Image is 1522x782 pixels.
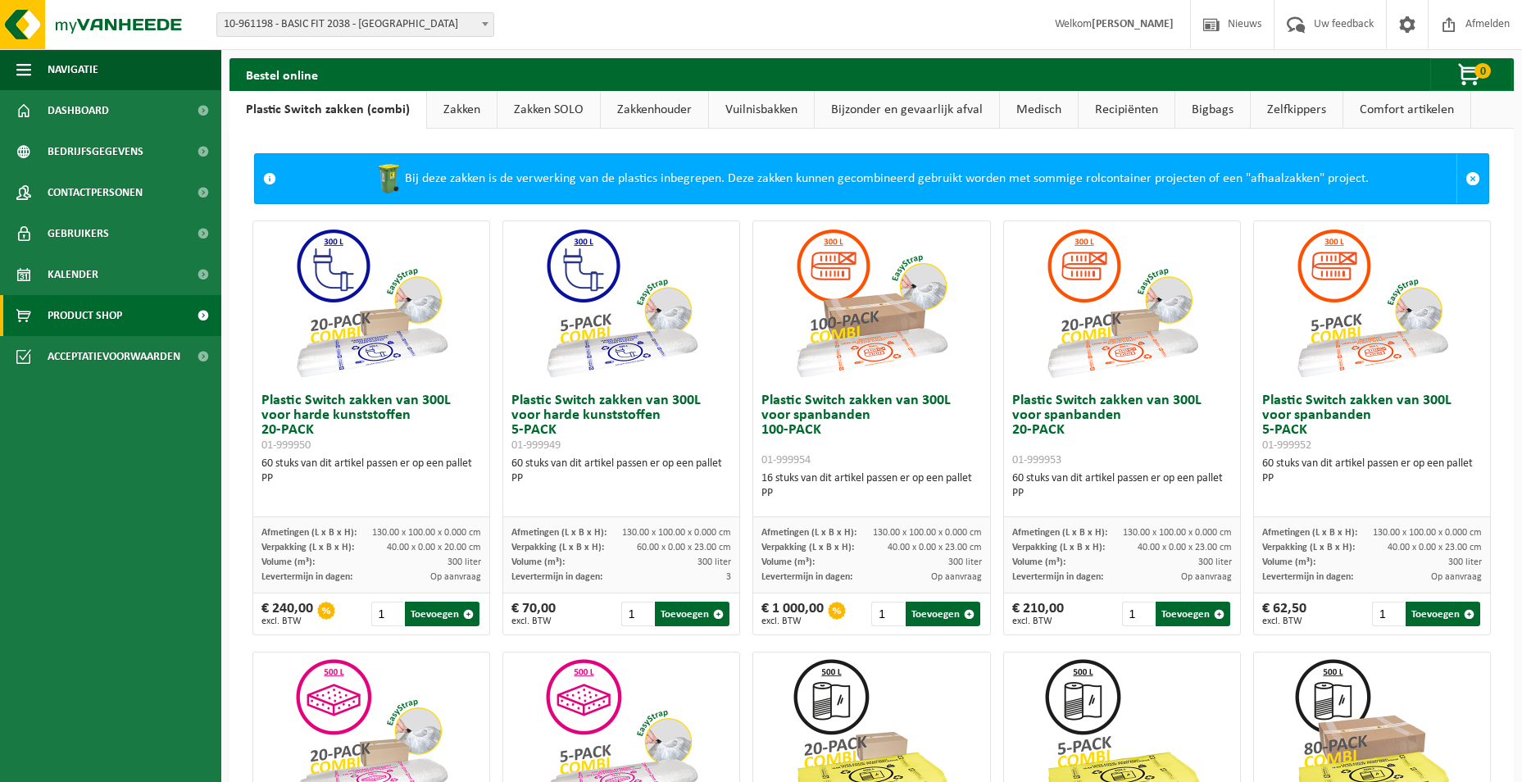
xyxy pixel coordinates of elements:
input: 1 [1122,602,1154,626]
button: 0 [1430,58,1512,91]
span: Volume (m³): [1262,557,1315,567]
span: Afmetingen (L x B x H): [261,528,357,538]
span: excl. BTW [1012,616,1064,626]
span: Kalender [48,254,98,295]
span: 01-999950 [261,439,311,452]
div: 60 stuks van dit artikel passen er op een pallet [511,457,731,486]
a: Zakken [427,91,497,129]
span: Op aanvraag [1431,572,1482,582]
span: 10-961198 - BASIC FIT 2038 - BRUSSEL [217,13,493,36]
span: Op aanvraag [1181,572,1232,582]
a: Zakken SOLO [497,91,600,129]
span: Levertermijn in dagen: [1262,572,1353,582]
span: Levertermijn in dagen: [261,572,352,582]
div: € 70,00 [511,602,556,626]
span: Levertermijn in dagen: [1012,572,1103,582]
span: 40.00 x 0.00 x 23.00 cm [1388,543,1482,552]
span: 40.00 x 0.00 x 23.00 cm [888,543,982,552]
h3: Plastic Switch zakken van 300L voor harde kunststoffen 5-PACK [511,393,731,452]
a: Zelfkippers [1251,91,1343,129]
a: Medisch [1000,91,1078,129]
span: Navigatie [48,49,98,90]
img: WB-0240-HPE-GN-50.png [372,162,405,195]
img: 01-999954 [789,221,953,385]
span: 300 liter [1448,557,1482,567]
span: Afmetingen (L x B x H): [1262,528,1357,538]
a: Bijzonder en gevaarlijk afval [815,91,999,129]
span: Verpakking (L x B x H): [1262,543,1355,552]
span: Verpakking (L x B x H): [261,543,354,552]
input: 1 [871,602,903,626]
div: 16 stuks van dit artikel passen er op een pallet [761,471,981,501]
span: Volume (m³): [1012,557,1065,567]
img: 01-999950 [289,221,453,385]
input: 1 [371,602,403,626]
div: € 240,00 [261,602,313,626]
h2: Bestel online [229,58,334,90]
span: 3 [726,572,731,582]
span: 130.00 x 100.00 x 0.000 cm [873,528,982,538]
span: Verpakking (L x B x H): [761,543,854,552]
span: 01-999953 [1012,454,1061,466]
a: Comfort artikelen [1343,91,1470,129]
span: 130.00 x 100.00 x 0.000 cm [1123,528,1232,538]
img: 01-999953 [1040,221,1204,385]
span: 300 liter [697,557,731,567]
div: PP [1262,471,1482,486]
span: 40.00 x 0.00 x 23.00 cm [1138,543,1232,552]
span: Volume (m³): [261,557,315,567]
span: Verpakking (L x B x H): [511,543,604,552]
span: excl. BTW [261,616,313,626]
span: Levertermijn in dagen: [511,572,602,582]
div: PP [261,471,481,486]
span: excl. BTW [511,616,556,626]
h3: Plastic Switch zakken van 300L voor spanbanden 100-PACK [761,393,981,467]
span: Volume (m³): [511,557,565,567]
input: 1 [621,602,653,626]
span: Op aanvraag [931,572,982,582]
a: Bigbags [1175,91,1250,129]
span: Product Shop [48,295,122,336]
span: 300 liter [448,557,481,567]
button: Toevoegen [906,602,980,626]
input: 1 [1372,602,1404,626]
img: 01-999952 [1290,221,1454,385]
span: 01-999952 [1262,439,1311,452]
span: Op aanvraag [430,572,481,582]
div: Bij deze zakken is de verwerking van de plastics inbegrepen. Deze zakken kunnen gecombineerd gebr... [284,154,1456,203]
div: 60 stuks van dit artikel passen er op een pallet [1012,471,1232,501]
div: € 210,00 [1012,602,1064,626]
div: PP [1012,486,1232,501]
span: Contactpersonen [48,172,143,213]
button: Toevoegen [1156,602,1230,626]
div: PP [511,471,731,486]
span: Afmetingen (L x B x H): [1012,528,1107,538]
a: Sluit melding [1456,154,1488,203]
h3: Plastic Switch zakken van 300L voor spanbanden 5-PACK [1262,393,1482,452]
span: Gebruikers [48,213,109,254]
a: Vuilnisbakken [709,91,814,129]
strong: [PERSON_NAME] [1092,18,1174,30]
img: 01-999949 [539,221,703,385]
span: 300 liter [1198,557,1232,567]
div: € 1 000,00 [761,602,824,626]
div: € 62,50 [1262,602,1306,626]
span: 10-961198 - BASIC FIT 2038 - BRUSSEL [216,12,494,37]
span: 60.00 x 0.00 x 23.00 cm [637,543,731,552]
span: excl. BTW [761,616,824,626]
span: 130.00 x 100.00 x 0.000 cm [1373,528,1482,538]
div: PP [761,486,981,501]
span: 01-999954 [761,454,811,466]
h3: Plastic Switch zakken van 300L voor spanbanden 20-PACK [1012,393,1232,467]
button: Toevoegen [405,602,479,626]
span: Afmetingen (L x B x H): [511,528,607,538]
a: Zakkenhouder [601,91,708,129]
span: Volume (m³): [761,557,815,567]
span: Afmetingen (L x B x H): [761,528,856,538]
span: 0 [1474,63,1491,79]
span: Bedrijfsgegevens [48,131,143,172]
span: Dashboard [48,90,109,131]
span: Levertermijn in dagen: [761,572,852,582]
h3: Plastic Switch zakken van 300L voor harde kunststoffen 20-PACK [261,393,481,452]
button: Toevoegen [1406,602,1480,626]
